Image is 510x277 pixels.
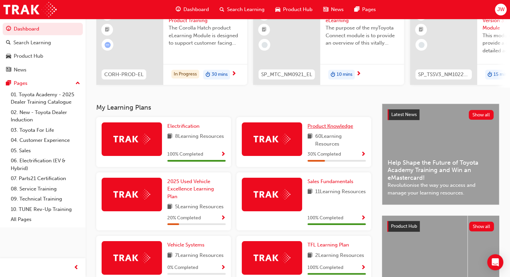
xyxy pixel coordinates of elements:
[307,242,349,248] span: TFL Learning Plan
[167,252,172,260] span: book-icon
[105,42,111,48] span: learningRecordVerb_ATTEMPT-icon
[221,150,226,159] button: Show Progress
[307,123,353,129] span: Product Knowledge
[167,132,172,141] span: book-icon
[307,214,343,222] span: 100 % Completed
[253,189,290,200] img: Trak
[221,215,226,221] span: Show Progress
[497,6,504,13] span: JW
[382,104,499,205] a: Latest NewsShow allHelp Shape the Future of Toyota Academy Training and Win an eMastercard!Revolu...
[253,4,404,85] a: 0SP_MTC_NM0921_ELmyToyota Connect - eLearningThe purpose of the myToyota Connect module is to pro...
[307,122,356,130] a: Product Knowledge
[488,70,492,79] span: duration-icon
[6,53,11,59] span: car-icon
[169,24,242,47] span: The Corolla Hatch product eLearning Module is designed to support customer facing sales staff wit...
[388,159,494,182] span: Help Shape the Future of Toyota Academy Training and Win an eMastercard!
[361,150,366,159] button: Show Progress
[3,21,83,77] button: DashboardSearch LearningProduct HubNews
[331,6,344,13] span: News
[221,265,226,271] span: Show Progress
[337,71,352,78] span: 10 mins
[315,252,364,260] span: 2 Learning Resources
[3,2,57,17] a: Trak
[221,152,226,158] span: Show Progress
[307,151,341,158] span: 30 % Completed
[261,71,312,78] span: SP_MTC_NM0921_EL
[167,214,201,222] span: 20 % Completed
[212,71,228,78] span: 30 mins
[8,125,83,135] a: 03. Toyota For Life
[96,4,247,85] a: CORH-PROD-EL2024 Corolla Hatch Product TrainingThe Corolla Hatch product eLearning Module is desi...
[487,254,503,270] div: Open Intercom Messenger
[307,264,343,272] span: 100 % Completed
[221,214,226,222] button: Show Progress
[14,66,26,74] div: News
[307,178,356,185] a: Sales Fundamentals
[8,204,83,215] a: 10. TUNE Rev-Up Training
[104,71,144,78] span: CORH-PROD-EL
[307,252,313,260] span: book-icon
[262,42,268,48] span: learningRecordVerb_NONE-icon
[307,241,352,249] a: TFL Learning Plan
[354,5,359,14] span: pages-icon
[388,109,494,120] a: Latest NewsShow all
[14,79,27,87] div: Pages
[8,214,83,225] a: All Pages
[361,265,366,271] span: Show Progress
[3,77,83,90] button: Pages
[283,6,313,13] span: Product Hub
[419,25,423,34] span: booktick-icon
[221,264,226,272] button: Show Progress
[74,264,79,272] span: prev-icon
[356,71,361,77] span: next-icon
[253,134,290,144] img: Trak
[326,24,399,47] span: The purpose of the myToyota Connect module is to provide an overview of this vitally important ne...
[349,3,381,16] a: pages-iconPages
[8,146,83,156] a: 05. Sales
[167,203,172,211] span: book-icon
[3,64,83,76] a: News
[8,184,83,194] a: 08. Service Training
[315,188,366,196] span: 11 Learning Resources
[113,253,150,263] img: Trak
[176,5,181,14] span: guage-icon
[6,80,11,87] span: pages-icon
[275,5,280,14] span: car-icon
[227,6,265,13] span: Search Learning
[113,189,150,200] img: Trak
[391,223,417,229] span: Product Hub
[307,178,353,184] span: Sales Fundamentals
[331,70,335,79] span: duration-icon
[361,264,366,272] button: Show Progress
[8,156,83,173] a: 06. Electrification (EV & Hybrid)
[362,6,376,13] span: Pages
[495,4,507,15] button: JW
[214,3,270,16] a: search-iconSearch Learning
[253,253,290,263] img: Trak
[388,181,494,197] span: Revolutionise the way you access and manage your learning resources.
[75,79,80,88] span: up-icon
[6,67,11,73] span: news-icon
[167,178,214,200] span: 2025 Used Vehicle Excellence Learning Plan
[361,214,366,222] button: Show Progress
[361,152,366,158] span: Show Progress
[167,264,198,272] span: 0 % Completed
[387,221,494,232] a: Product HubShow all
[469,110,494,120] button: Show all
[270,3,318,16] a: car-iconProduct Hub
[315,132,366,148] span: 60 Learning Resources
[167,123,200,129] span: Electrification
[3,23,83,35] a: Dashboard
[14,52,43,60] div: Product Hub
[8,107,83,125] a: 02. New - Toyota Dealer Induction
[171,70,199,79] div: In Progress
[418,42,424,48] span: learningRecordVerb_NONE-icon
[220,5,224,14] span: search-icon
[8,194,83,204] a: 09. Technical Training
[6,40,11,46] span: search-icon
[167,122,202,130] a: Electrification
[418,71,469,78] span: SP_TSSV3_NM1022_EL
[231,71,236,77] span: next-icon
[170,3,214,16] a: guage-iconDashboard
